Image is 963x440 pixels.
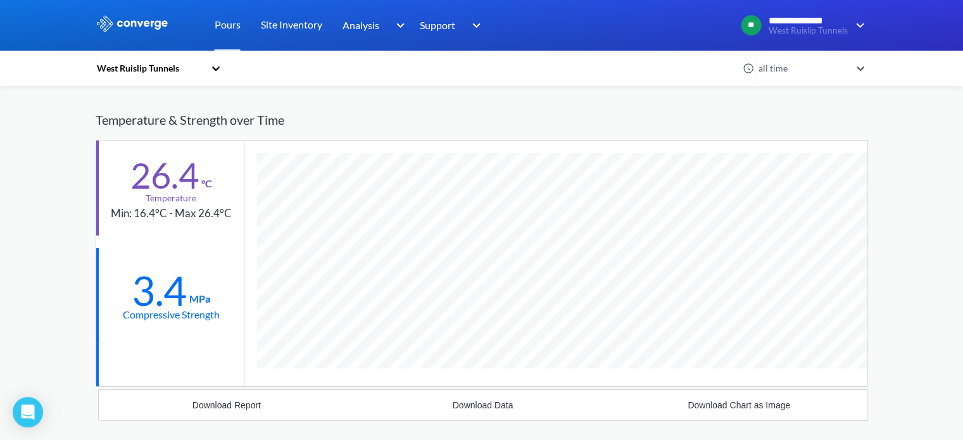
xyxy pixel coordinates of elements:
[111,205,232,222] div: Min: 16.4°C - Max 26.4°C
[99,390,355,420] button: Download Report
[132,275,187,306] div: 3.4
[123,306,220,322] div: Compressive Strength
[743,63,754,74] img: icon-clock.svg
[343,17,379,33] span: Analysis
[130,160,199,191] div: 26.4
[688,400,790,410] div: Download Chart as Image
[464,18,484,33] img: downArrow.svg
[420,17,455,33] span: Support
[192,400,261,410] div: Download Report
[453,400,513,410] div: Download Data
[146,191,196,205] div: Temperature
[13,397,43,427] div: Open Intercom Messenger
[355,390,611,420] button: Download Data
[755,61,850,75] div: all time
[387,18,408,33] img: downArrow.svg
[96,61,205,75] div: West Ruislip Tunnels
[769,26,848,35] span: West Ruislip Tunnels
[848,18,868,33] img: downArrow.svg
[611,390,867,420] button: Download Chart as Image
[96,15,169,32] img: logo_ewhite.svg
[96,100,868,140] div: Temperature & Strength over Time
